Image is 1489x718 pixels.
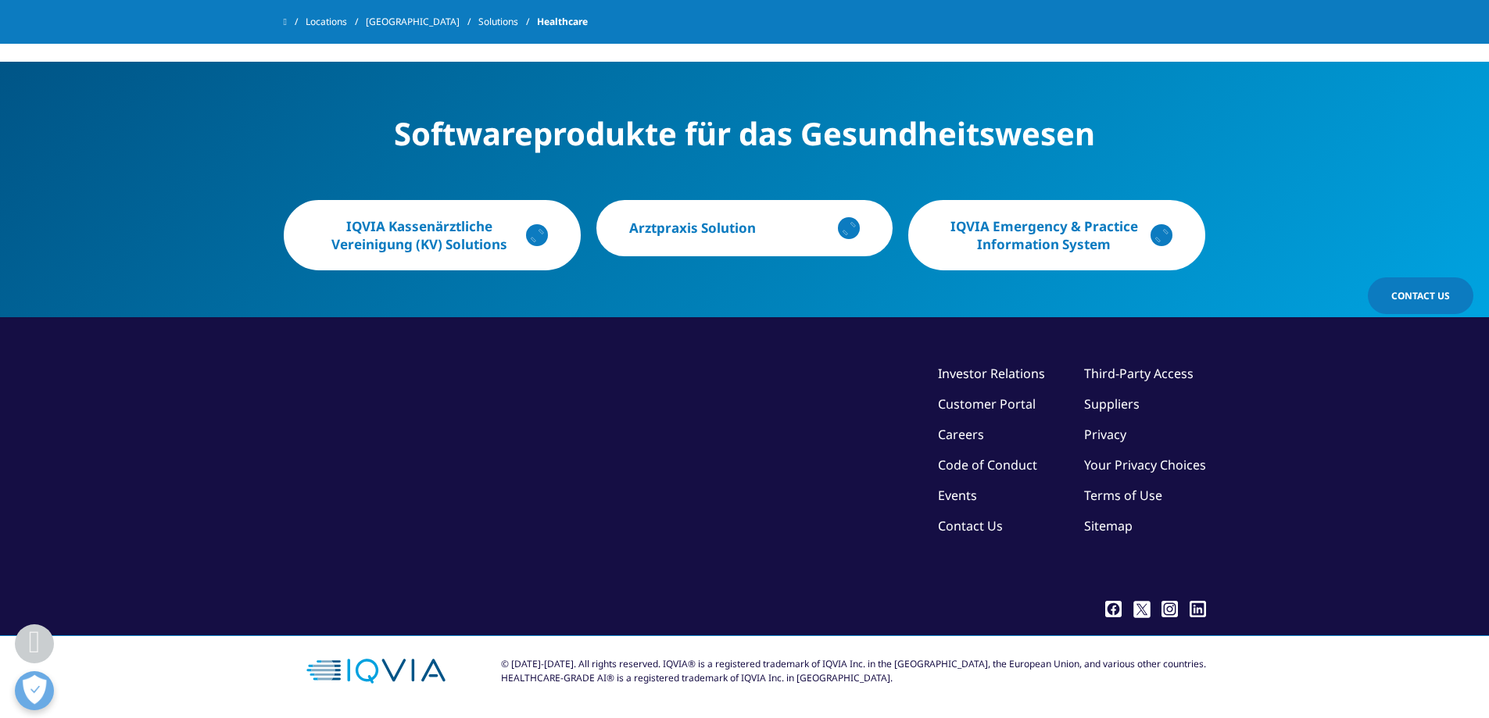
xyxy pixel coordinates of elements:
[908,200,1205,270] button: IQVIA Emergency & Practice Information System
[938,426,984,443] a: Careers
[938,517,1003,534] a: Contact Us
[15,671,54,710] button: Präferenzen öffnen
[629,219,756,237] p: Arztpraxis Solution
[1084,395,1140,413] a: Suppliers
[1084,517,1133,534] a: Sitemap
[941,217,1147,253] p: IQVIA Emergency & Practice Information System
[501,657,1206,685] div: © [DATE]-[DATE]. All rights reserved. IQVIA® is a registered trademark of IQVIA Inc. in the [GEOG...
[938,456,1037,473] a: Code of Conduct
[1084,487,1162,504] a: Terms of Use
[306,8,366,36] a: Locations
[938,365,1045,382] a: Investor Relations
[478,8,537,36] a: Solutions
[1084,365,1194,382] a: Third-Party Access
[1084,456,1206,473] a: Your Privacy Choices
[317,217,522,253] p: IQVIA Kassenärztliche Vereinigung (KV) Solutions
[1368,277,1473,314] a: Contact Us
[537,8,588,36] span: Healthcare
[596,200,893,256] button: Arztpraxis Solution
[284,112,1206,177] h3: Softwareprodukte für das Gesundheitswesen
[366,8,478,36] a: [GEOGRAPHIC_DATA]
[284,200,581,270] button: IQVIA Kassenärztliche Vereinigung (KV) Solutions
[1391,289,1450,302] span: Contact Us
[938,487,977,504] a: Events
[1084,426,1126,443] a: Privacy
[938,395,1036,413] a: Customer Portal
